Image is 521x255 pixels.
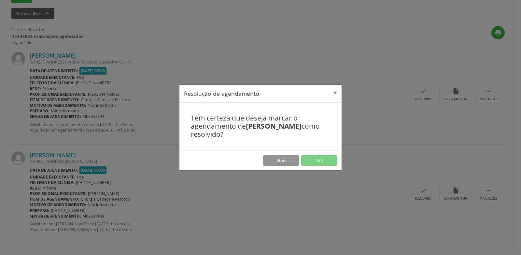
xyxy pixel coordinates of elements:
[246,121,302,131] b: [PERSON_NAME]
[184,89,259,98] h5: Resolução de agendamento
[263,155,299,166] button: Não
[329,85,342,101] button: Close
[301,155,337,166] button: Sim
[191,114,330,139] h4: Tem certeza que deseja marcar o agendamento de como resolvido?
